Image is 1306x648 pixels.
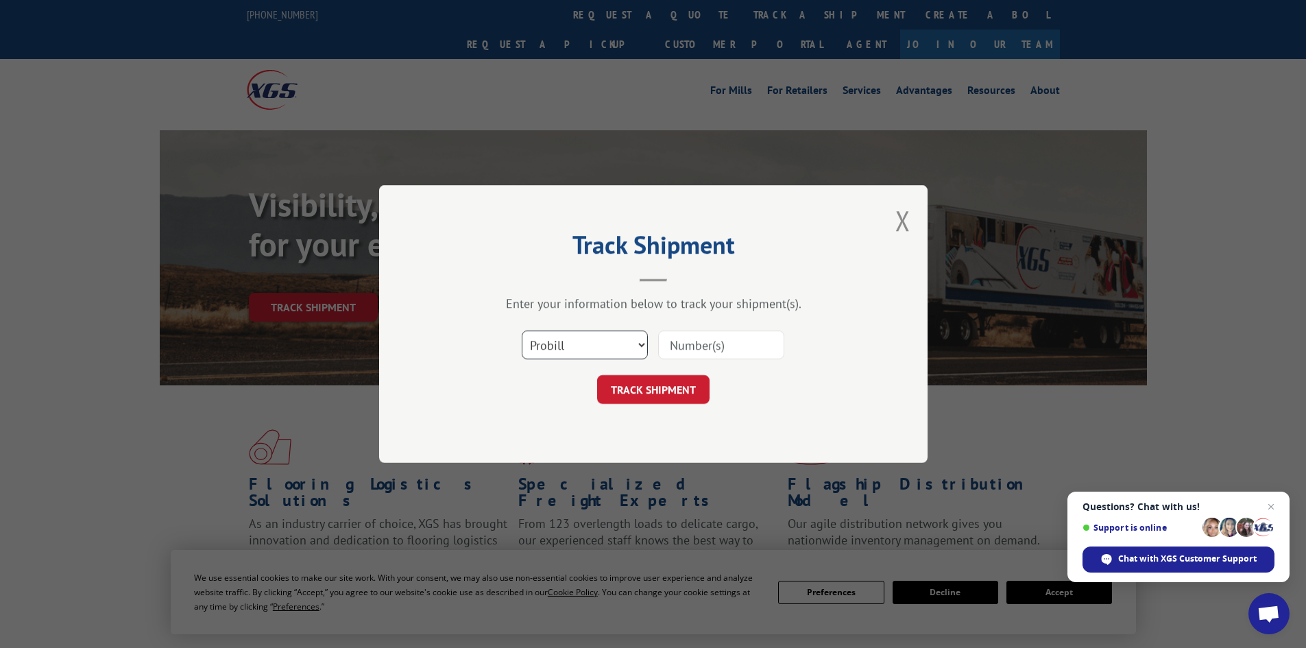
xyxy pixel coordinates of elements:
[1083,547,1274,573] div: Chat with XGS Customer Support
[1083,523,1198,533] span: Support is online
[1248,593,1290,634] div: Open chat
[658,331,784,359] input: Number(s)
[1083,501,1274,512] span: Questions? Chat with us!
[448,296,859,311] div: Enter your information below to track your shipment(s).
[448,235,859,261] h2: Track Shipment
[895,202,910,239] button: Close modal
[597,375,710,404] button: TRACK SHIPMENT
[1263,499,1279,515] span: Close chat
[1118,553,1257,565] span: Chat with XGS Customer Support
